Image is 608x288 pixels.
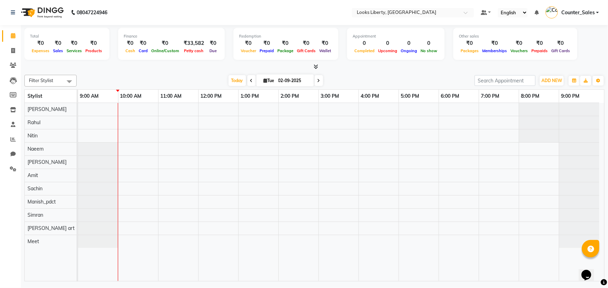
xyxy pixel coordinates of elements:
[207,39,219,47] div: ₹0
[317,48,333,53] span: Wallet
[279,91,301,101] a: 2:00 PM
[51,39,65,47] div: ₹0
[419,39,439,47] div: 0
[149,48,181,53] span: Online/Custom
[439,91,461,101] a: 6:00 PM
[258,48,276,53] span: Prepaid
[183,48,206,53] span: Petty cash
[276,48,295,53] span: Package
[509,39,530,47] div: ₹0
[239,48,258,53] span: Voucher
[295,48,317,53] span: Gift Cards
[28,93,42,99] span: Stylist
[28,172,38,178] span: Amit
[159,91,184,101] a: 11:00 AM
[239,33,333,39] div: Redemption
[78,91,100,101] a: 9:00 AM
[28,106,67,112] span: [PERSON_NAME]
[30,39,51,47] div: ₹0
[519,91,541,101] a: 8:00 PM
[65,48,84,53] span: Services
[399,39,419,47] div: 0
[399,48,419,53] span: Ongoing
[276,75,311,86] input: 2025-09-02
[239,39,258,47] div: ₹0
[28,212,43,218] span: Simran
[530,39,549,47] div: ₹0
[28,159,67,165] span: [PERSON_NAME]
[353,39,376,47] div: 0
[559,91,581,101] a: 9:00 PM
[319,91,341,101] a: 3:00 PM
[276,39,295,47] div: ₹0
[459,33,572,39] div: Other sales
[65,39,84,47] div: ₹0
[124,48,137,53] span: Cash
[353,33,439,39] div: Appointment
[239,91,261,101] a: 1:00 PM
[51,48,65,53] span: Sales
[84,48,104,53] span: Products
[18,3,66,22] img: logo
[28,199,56,205] span: Manish_pdct
[28,185,43,192] span: Sachin
[137,39,149,47] div: ₹0
[541,78,562,83] span: ADD NEW
[295,39,317,47] div: ₹0
[30,48,51,53] span: Expenses
[376,48,399,53] span: Upcoming
[124,39,137,47] div: ₹0
[149,39,181,47] div: ₹0
[530,48,549,53] span: Prepaids
[480,39,509,47] div: ₹0
[208,48,218,53] span: Due
[459,39,480,47] div: ₹0
[459,48,480,53] span: Packages
[28,119,40,126] span: Rahul
[399,91,421,101] a: 5:00 PM
[540,76,564,86] button: ADD NEW
[29,78,53,83] span: Filter Stylist
[546,6,558,18] img: Counter_Sales
[579,260,601,281] iframe: chat widget
[199,91,223,101] a: 12:00 PM
[118,91,144,101] a: 10:00 AM
[419,48,439,53] span: No show
[84,39,104,47] div: ₹0
[30,33,104,39] div: Total
[353,48,376,53] span: Completed
[480,48,509,53] span: Memberships
[28,146,44,152] span: Naeem
[262,78,276,83] span: Tue
[124,33,219,39] div: Finance
[479,91,501,101] a: 7:00 PM
[317,39,333,47] div: ₹0
[258,39,276,47] div: ₹0
[77,3,107,22] b: 08047224946
[509,48,530,53] span: Vouchers
[229,75,246,86] span: Today
[549,48,572,53] span: Gift Cards
[28,133,38,139] span: Nitin
[28,238,39,245] span: Meet
[549,39,572,47] div: ₹0
[359,91,381,101] a: 4:00 PM
[137,48,149,53] span: Card
[181,39,207,47] div: ₹33,582
[376,39,399,47] div: 0
[561,9,595,16] span: Counter_Sales
[475,75,536,86] input: Search Appointment
[28,225,75,231] span: [PERSON_NAME] art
